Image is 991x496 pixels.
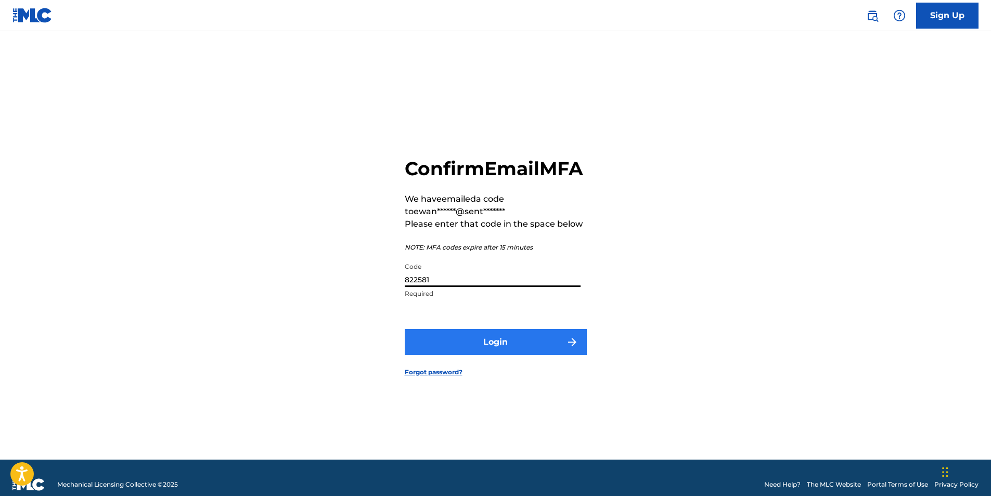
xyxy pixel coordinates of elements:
[942,456,948,488] div: Drag
[405,243,587,252] p: NOTE: MFA codes expire after 15 minutes
[866,9,879,22] img: search
[405,368,462,377] a: Forgot password?
[807,480,861,489] a: The MLC Website
[405,157,587,180] h2: Confirm Email MFA
[934,480,979,489] a: Privacy Policy
[867,480,928,489] a: Portal Terms of Use
[12,478,45,491] img: logo
[405,289,581,298] p: Required
[405,329,587,355] button: Login
[893,9,906,22] img: help
[12,8,53,23] img: MLC Logo
[405,218,587,230] p: Please enter that code in the space below
[862,5,883,26] a: Public Search
[939,446,991,496] iframe: Chat Widget
[916,3,979,29] a: Sign Up
[764,480,801,489] a: Need Help?
[889,5,910,26] div: Help
[57,480,178,489] span: Mechanical Licensing Collective © 2025
[566,336,578,348] img: f7272a7cc735f4ea7f67.svg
